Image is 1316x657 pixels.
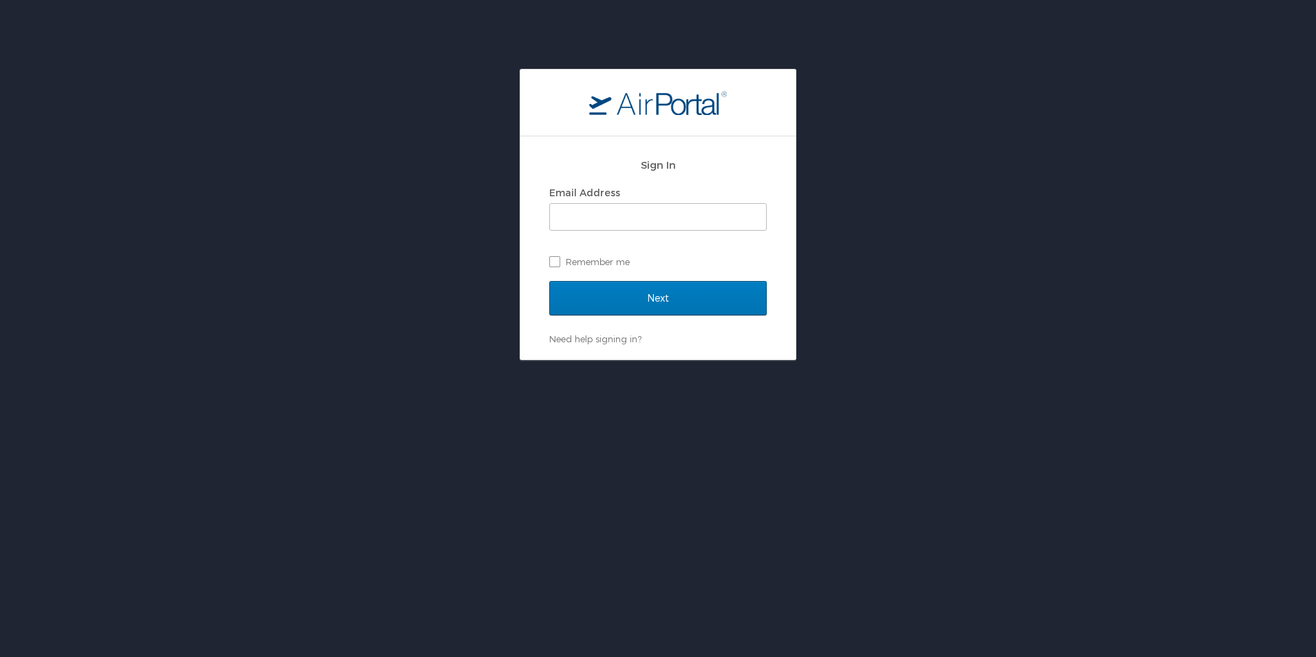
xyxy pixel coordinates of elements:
input: Next [549,281,767,315]
img: logo [589,90,727,115]
label: Remember me [549,251,767,272]
h2: Sign In [549,157,767,173]
a: Need help signing in? [549,333,641,344]
label: Email Address [549,187,620,198]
